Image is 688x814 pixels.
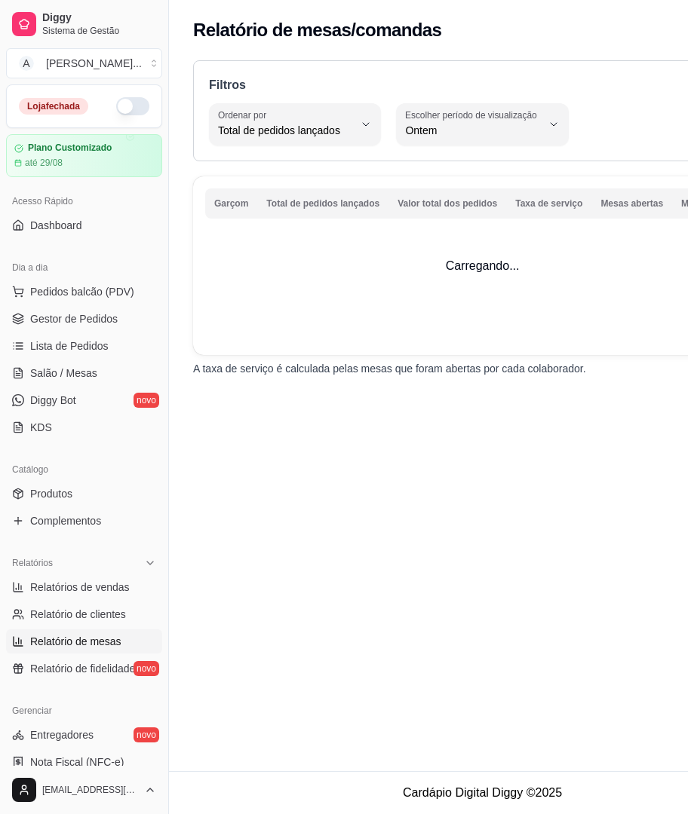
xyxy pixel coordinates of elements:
span: Gestor de Pedidos [30,311,118,326]
span: A [19,56,34,71]
span: Relatórios [12,557,53,569]
a: Gestor de Pedidos [6,307,162,331]
a: Lista de Pedidos [6,334,162,358]
span: Entregadores [30,727,94,742]
div: Gerenciar [6,699,162,723]
article: até 29/08 [25,157,63,169]
span: Nota Fiscal (NFC-e) [30,754,124,770]
label: Ordenar por [218,109,272,121]
a: Entregadoresnovo [6,723,162,747]
button: Alterar Status [116,97,149,115]
h2: Relatório de mesas/comandas [193,18,441,42]
a: Relatório de mesas [6,629,162,653]
span: Relatórios de vendas [30,580,130,595]
a: Salão / Mesas [6,361,162,385]
a: Relatório de fidelidadenovo [6,656,162,681]
div: Catálogo [6,457,162,482]
a: Produtos [6,482,162,506]
span: Diggy [42,11,156,25]
span: Relatório de fidelidade [30,661,135,676]
a: Diggy Botnovo [6,388,162,412]
a: Plano Customizadoaté 29/08 [6,134,162,177]
button: Select a team [6,48,162,78]
span: Salão / Mesas [30,366,97,381]
a: KDS [6,415,162,439]
div: Dia a dia [6,256,162,280]
span: KDS [30,420,52,435]
a: Relatório de clientes [6,602,162,626]
a: Dashboard [6,213,162,237]
span: [EMAIL_ADDRESS][DOMAIN_NAME] [42,784,138,796]
span: Relatório de clientes [30,607,126,622]
span: Diggy Bot [30,393,76,408]
a: Nota Fiscal (NFC-e) [6,750,162,774]
span: Complementos [30,513,101,528]
button: Escolher período de visualizaçãoOntem [396,103,568,145]
button: Ordenar porTotal de pedidos lançados [209,103,381,145]
a: DiggySistema de Gestão [6,6,162,42]
button: Pedidos balcão (PDV) [6,280,162,304]
span: Pedidos balcão (PDV) [30,284,134,299]
button: [EMAIL_ADDRESS][DOMAIN_NAME] [6,772,162,808]
span: Relatório de mesas [30,634,121,649]
a: Relatórios de vendas [6,575,162,599]
span: Dashboard [30,218,82,233]
div: Acesso Rápido [6,189,162,213]
span: Lista de Pedidos [30,338,109,353]
a: Complementos [6,509,162,533]
article: Plano Customizado [28,142,112,154]
span: Produtos [30,486,72,501]
div: [PERSON_NAME] ... [46,56,142,71]
label: Escolher período de visualização [405,109,542,121]
div: Loja fechada [19,98,88,115]
span: Sistema de Gestão [42,25,156,37]
span: Total de pedidos lançados [218,123,354,138]
span: Ontem [405,123,541,138]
